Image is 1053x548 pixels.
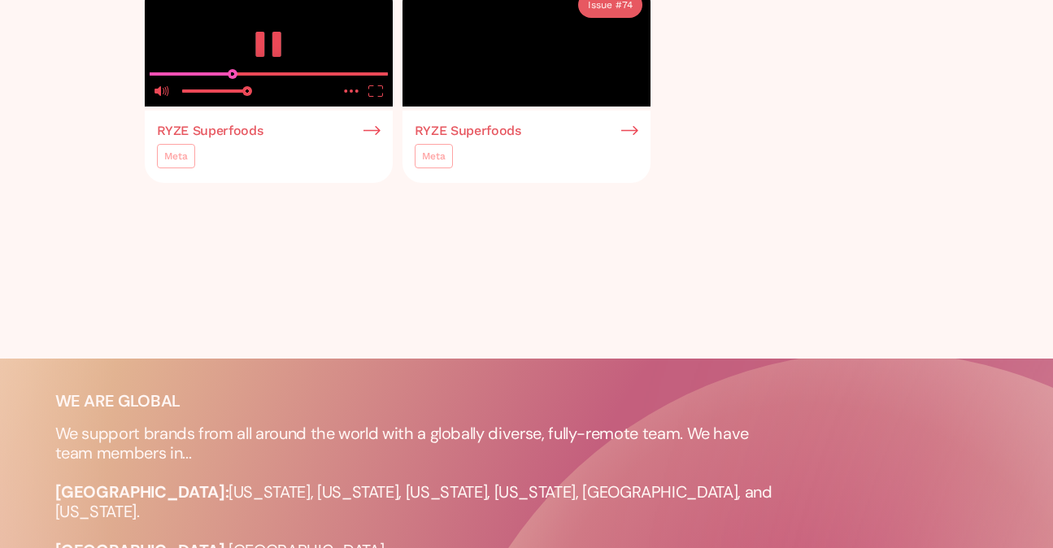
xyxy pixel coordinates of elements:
a: RYZE Superfoods [157,124,381,138]
h3: RYZE Superfoods [157,124,263,138]
a: Meta [415,144,453,168]
p: WE ARE GLOBAL [55,391,397,411]
a: Meta [157,144,195,168]
div: Meta [422,148,446,164]
h3: RYZE Superfoods [415,124,521,138]
a: RYZE Superfoods [415,124,638,138]
strong: [GEOGRAPHIC_DATA]: [55,481,229,502]
div: Meta [164,148,188,164]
